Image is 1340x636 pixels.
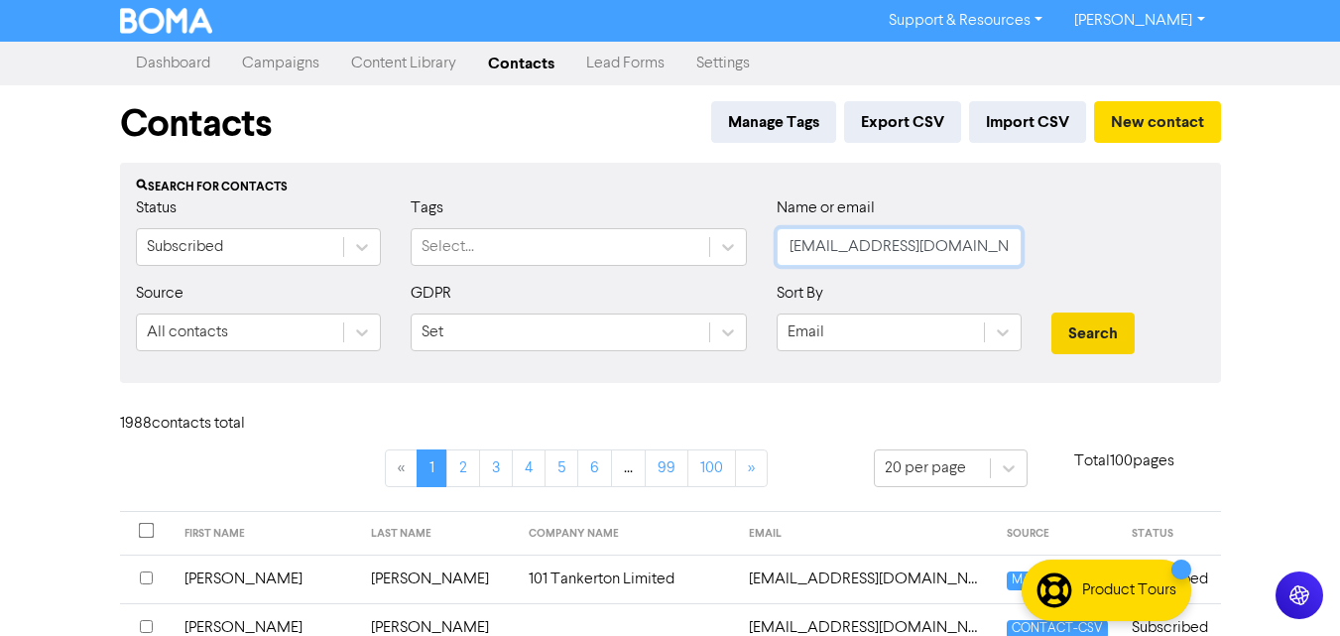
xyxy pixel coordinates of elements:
td: 101 Tankerton Limited [517,555,737,603]
span: MANUAL [1007,572,1069,590]
a: Dashboard [120,44,226,83]
label: Name or email [777,196,875,220]
button: New contact [1094,101,1221,143]
a: Page 3 [479,449,513,487]
th: FIRST NAME [173,512,360,556]
a: Support & Resources [873,5,1058,37]
a: Settings [680,44,766,83]
div: All contacts [147,320,228,344]
div: Set [422,320,443,344]
div: Search for contacts [136,179,1205,196]
a: » [735,449,768,487]
a: Page 6 [577,449,612,487]
th: LAST NAME [359,512,517,556]
a: Contacts [472,44,570,83]
iframe: Chat Widget [1091,422,1340,636]
th: SOURCE [995,512,1120,556]
a: Campaigns [226,44,335,83]
div: Select... [422,235,474,259]
th: EMAIL [737,512,995,556]
button: Search [1051,313,1135,354]
div: Subscribed [147,235,223,259]
label: GDPR [411,282,451,306]
a: Lead Forms [570,44,680,83]
label: Sort By [777,282,823,306]
a: Content Library [335,44,472,83]
a: Page 4 [512,449,546,487]
a: Page 5 [545,449,578,487]
a: Page 1 is your current page [417,449,447,487]
div: Email [788,320,824,344]
label: Tags [411,196,443,220]
button: Import CSV [969,101,1086,143]
button: Manage Tags [711,101,836,143]
div: 20 per page [885,456,966,480]
h1: Contacts [120,101,272,147]
label: Source [136,282,183,306]
h6: 1988 contact s total [120,415,279,434]
button: Export CSV [844,101,961,143]
img: BOMA Logo [120,8,213,34]
td: [PERSON_NAME] [359,555,517,603]
a: Page 100 [687,449,736,487]
td: 101tankerton@gmail.com [737,555,995,603]
td: [PERSON_NAME] [173,555,360,603]
label: Status [136,196,177,220]
th: COMPANY NAME [517,512,737,556]
a: Page 2 [446,449,480,487]
p: Total 100 pages [1028,449,1221,473]
a: Page 99 [645,449,688,487]
a: [PERSON_NAME] [1058,5,1220,37]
